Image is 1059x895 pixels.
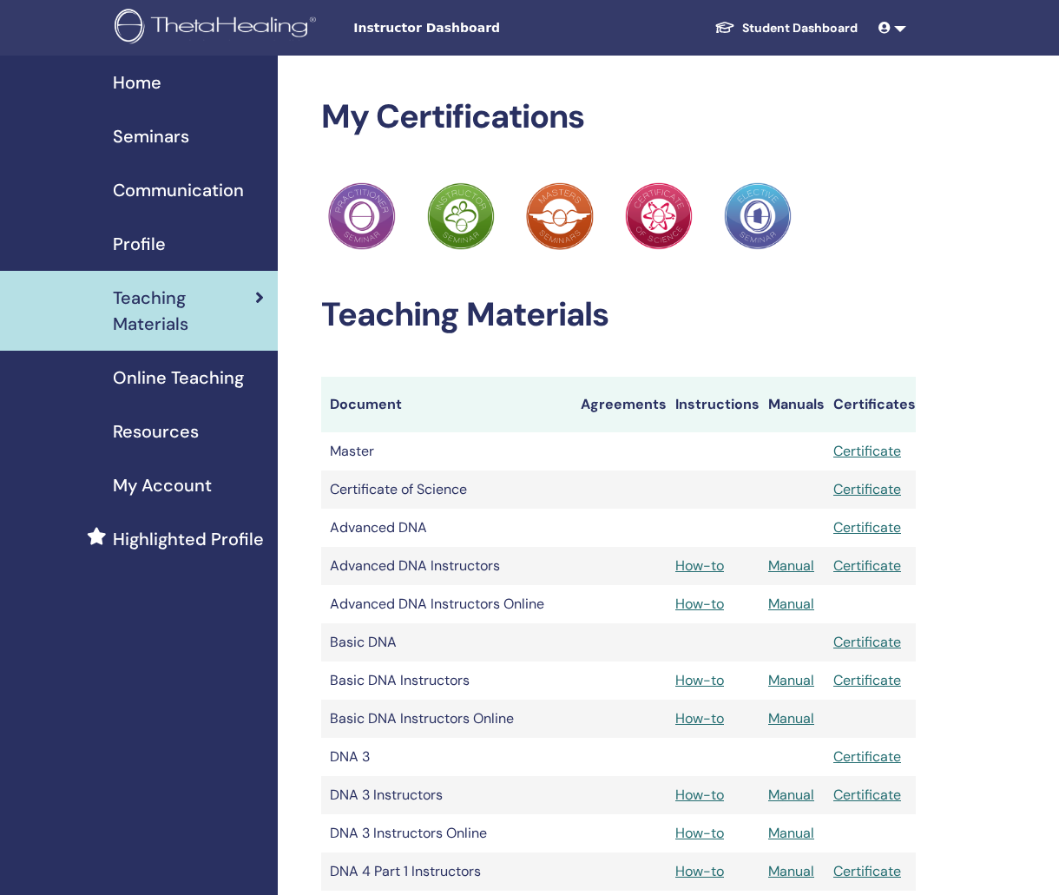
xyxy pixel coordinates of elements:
[572,377,667,432] th: Agreements
[833,633,901,651] a: Certificate
[833,442,901,460] a: Certificate
[714,20,735,35] img: graduation-cap-white.svg
[321,700,572,738] td: Basic DNA Instructors Online
[833,480,901,498] a: Certificate
[321,432,572,471] td: Master
[724,182,792,250] img: Practitioner
[113,177,244,203] span: Communication
[321,471,572,509] td: Certificate of Science
[768,862,814,880] a: Manual
[675,556,724,575] a: How-to
[321,547,572,585] td: Advanced DNA Instructors
[833,786,901,804] a: Certificate
[113,418,199,444] span: Resources
[328,182,396,250] img: Practitioner
[768,556,814,575] a: Manual
[675,595,724,613] a: How-to
[353,19,614,37] span: Instructor Dashboard
[833,671,901,689] a: Certificate
[321,776,572,814] td: DNA 3 Instructors
[526,182,594,250] img: Practitioner
[427,182,495,250] img: Practitioner
[113,472,212,498] span: My Account
[667,377,760,432] th: Instructions
[321,852,572,891] td: DNA 4 Part 1 Instructors
[760,377,825,432] th: Manuals
[113,526,264,552] span: Highlighted Profile
[675,671,724,689] a: How-to
[321,738,572,776] td: DNA 3
[825,377,916,432] th: Certificates
[833,518,901,536] a: Certificate
[833,556,901,575] a: Certificate
[768,786,814,804] a: Manual
[768,671,814,689] a: Manual
[113,231,166,257] span: Profile
[675,786,724,804] a: How-to
[675,824,724,842] a: How-to
[768,595,814,613] a: Manual
[675,862,724,880] a: How-to
[113,285,255,337] span: Teaching Materials
[768,824,814,842] a: Manual
[321,377,572,432] th: Document
[833,747,901,766] a: Certificate
[833,862,901,880] a: Certificate
[321,97,916,137] h2: My Certifications
[321,814,572,852] td: DNA 3 Instructors Online
[675,709,724,727] a: How-to
[321,661,572,700] td: Basic DNA Instructors
[321,509,572,547] td: Advanced DNA
[115,9,322,48] img: logo.png
[701,12,872,44] a: Student Dashboard
[113,365,244,391] span: Online Teaching
[625,182,693,250] img: Practitioner
[321,585,572,623] td: Advanced DNA Instructors Online
[321,623,572,661] td: Basic DNA
[321,295,916,335] h2: Teaching Materials
[113,69,161,95] span: Home
[113,123,189,149] span: Seminars
[768,709,814,727] a: Manual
